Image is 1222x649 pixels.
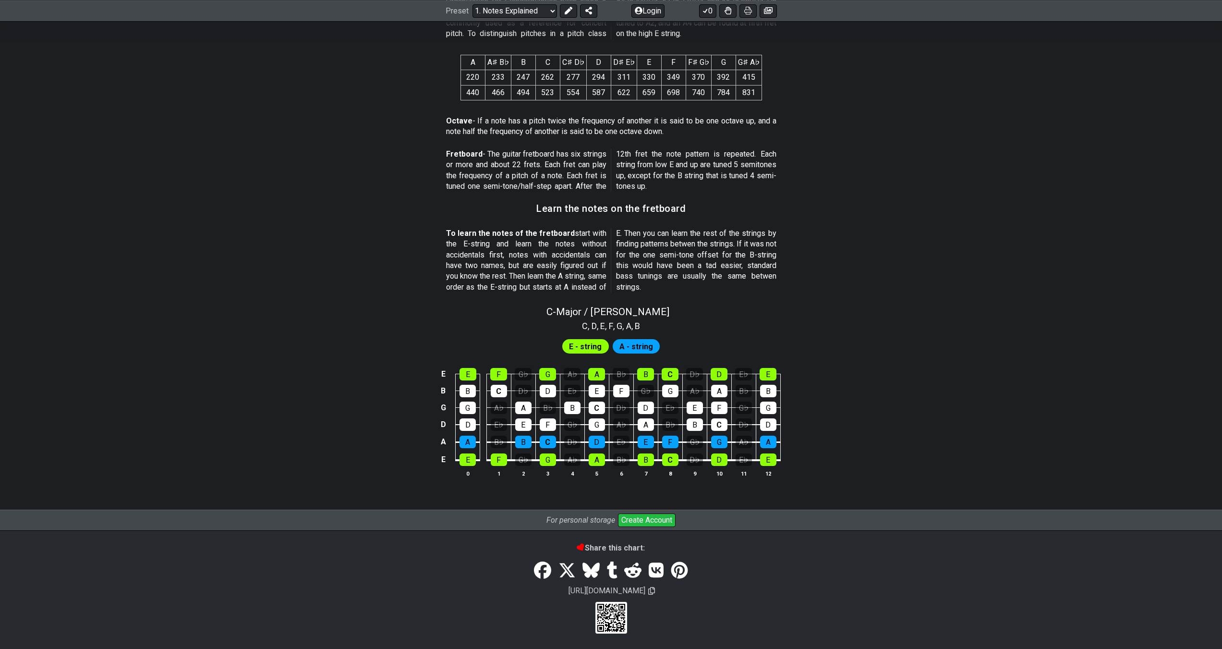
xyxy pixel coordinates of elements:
[535,85,560,100] td: 523
[686,85,711,100] td: 740
[446,229,575,238] strong: To learn the notes of the fretboard
[460,402,476,414] div: G
[437,399,449,416] td: G
[638,436,654,448] div: E
[584,468,609,478] th: 5
[564,436,581,448] div: D♭
[686,368,703,380] div: D♭
[535,70,560,85] td: 262
[699,4,716,17] button: 0
[760,418,776,431] div: D
[540,436,556,448] div: C
[638,385,654,397] div: G♭
[611,70,637,85] td: 311
[661,70,686,85] td: 349
[662,402,678,414] div: E♭
[592,319,597,332] span: D
[645,557,667,584] a: VK
[631,319,635,332] span: ,
[711,453,727,466] div: D
[485,85,511,100] td: 466
[626,319,631,332] span: A
[472,4,557,17] select: Preset
[638,402,654,414] div: D
[582,319,588,332] span: C
[658,468,682,478] th: 8
[638,453,654,466] div: B
[635,319,640,332] span: B
[597,319,601,332] span: ,
[515,368,532,380] div: G♭
[460,70,485,85] td: 220
[613,436,629,448] div: E♭
[446,228,776,293] p: start with the E-string and learn the notes without accidentals first, notes with accidentals can...
[719,4,737,17] button: Toggle Dexterity for all fretkits
[662,368,678,380] div: C
[588,319,592,332] span: ,
[736,385,752,397] div: B♭
[648,587,655,596] span: Copy url to clipboard
[446,149,483,159] strong: Fretboard
[736,436,752,448] div: A♭
[569,340,602,354] span: First enable full edit mode to edit
[555,557,579,584] a: Tweet
[567,585,647,597] span: [URL][DOMAIN_NAME]
[491,402,507,414] div: A♭
[711,418,727,431] div: C
[736,453,752,466] div: E♭
[661,85,686,100] td: 698
[589,436,605,448] div: D
[491,453,507,466] div: F
[460,85,485,100] td: 440
[760,453,776,466] div: E
[631,4,665,17] button: Login
[491,385,507,397] div: C
[491,418,507,431] div: E♭
[619,340,653,354] span: First enable full edit mode to edit
[579,557,603,584] a: Bluesky
[637,70,661,85] td: 330
[437,433,449,451] td: A
[446,149,776,192] p: - The guitar fretboard has six strings or more and about 22 frets. Each fret can play the frequen...
[736,418,752,431] div: D♭
[589,418,605,431] div: G
[595,602,627,634] div: Scan to view on your cellphone.
[460,453,476,466] div: E
[711,402,727,414] div: F
[661,55,686,70] th: F
[609,468,633,478] th: 6
[485,70,511,85] td: 233
[711,55,736,70] th: G
[613,319,617,332] span: ,
[686,55,711,70] th: F♯ G♭
[560,468,584,478] th: 4
[736,70,762,85] td: 415
[686,70,711,85] td: 370
[437,451,449,469] td: E
[515,453,532,466] div: G♭
[511,468,535,478] th: 2
[589,385,605,397] div: E
[560,4,577,17] button: Edit Preset
[613,453,629,466] div: B♭
[580,4,597,17] button: Share Preset
[682,468,707,478] th: 9
[613,418,629,431] div: A♭
[536,203,686,214] h3: Learn the notes on the fretboard
[633,468,658,478] th: 7
[588,368,605,380] div: A
[589,453,605,466] div: A
[560,70,586,85] td: 277
[613,402,629,414] div: D♭
[564,402,581,414] div: B
[739,4,757,17] button: Print
[760,368,776,380] div: E
[687,436,703,448] div: G♭
[760,385,776,397] div: B
[546,306,669,318] span: C - Major / [PERSON_NAME]
[511,70,535,85] td: 247
[637,85,661,100] td: 659
[535,55,560,70] th: C
[662,418,678,431] div: B♭
[586,55,611,70] th: D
